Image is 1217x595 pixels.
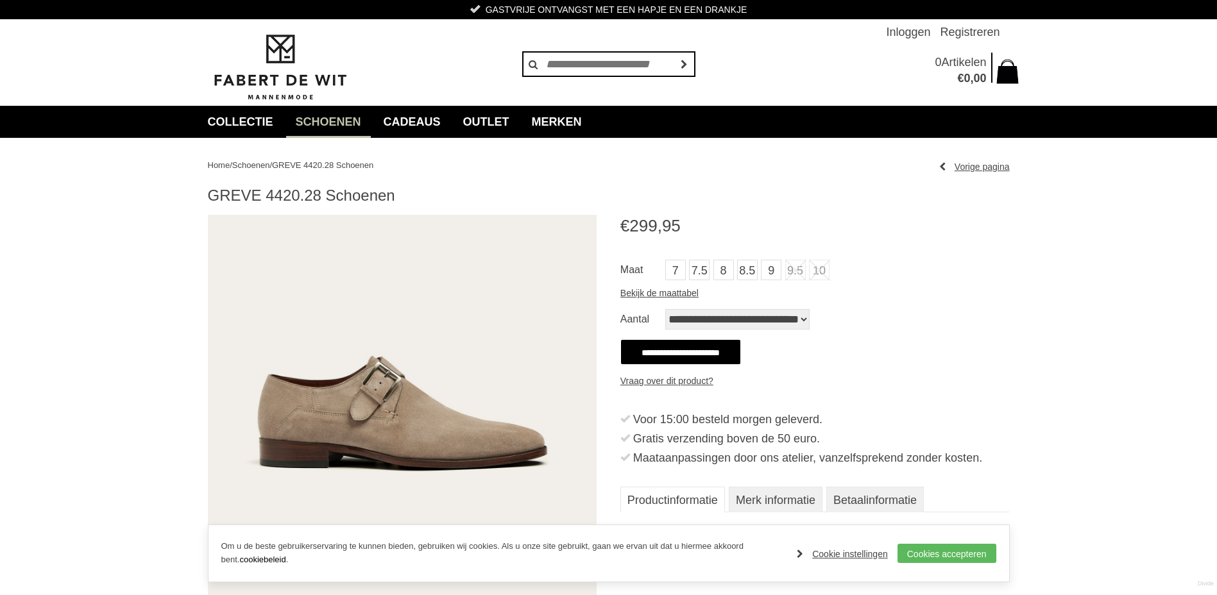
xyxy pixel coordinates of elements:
[935,56,941,69] span: 0
[886,19,930,45] a: Inloggen
[522,106,591,138] a: Merken
[713,260,734,280] a: 8
[797,544,888,564] a: Cookie instellingen
[620,448,1010,467] li: Maataanpassingen door ons atelier, vanzelfsprekend zonder kosten.
[662,216,681,235] span: 95
[620,260,1010,283] ul: Maat
[1198,576,1214,592] a: Divide
[898,544,996,563] a: Cookies accepteren
[208,33,352,102] img: Fabert de Wit
[198,106,283,138] a: collectie
[941,56,986,69] span: Artikelen
[729,487,822,512] a: Merk informatie
[737,260,758,280] a: 8.5
[620,371,713,390] a: Vraag over dit product?
[620,283,699,303] a: Bekijk de maattabel
[633,410,1010,429] div: Voor 15:00 besteld morgen geleverd.
[826,487,924,512] a: Betaalinformatie
[973,72,986,85] span: 00
[239,555,285,564] a: cookiebeleid
[232,160,270,170] a: Schoenen
[957,72,964,85] span: €
[620,216,629,235] span: €
[454,106,519,138] a: Outlet
[272,160,373,170] a: GREVE 4420.28 Schoenen
[629,216,657,235] span: 299
[230,160,232,170] span: /
[286,106,371,138] a: Schoenen
[208,160,230,170] a: Home
[269,160,272,170] span: /
[374,106,450,138] a: Cadeaus
[970,72,973,85] span: ,
[689,260,710,280] a: 7.5
[940,19,1000,45] a: Registreren
[208,186,1010,205] h1: GREVE 4420.28 Schoenen
[665,260,686,280] a: 7
[221,540,785,567] p: Om u de beste gebruikerservaring te kunnen bieden, gebruiken wij cookies. Als u onze site gebruik...
[620,309,665,330] label: Aantal
[620,487,725,512] a: Productinformatie
[633,429,1010,448] div: Gratis verzending boven de 50 euro.
[964,72,970,85] span: 0
[939,157,1010,176] a: Vorige pagina
[658,216,662,235] span: ,
[761,260,781,280] a: 9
